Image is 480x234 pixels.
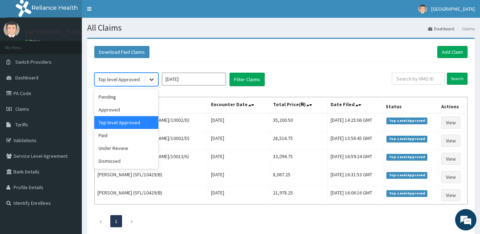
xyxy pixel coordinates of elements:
li: Claims [455,26,475,32]
td: [DATE] 16:31:53 GMT [327,168,383,186]
span: Top-Level Approved [386,118,427,124]
th: Actions [438,97,467,114]
td: [DATE] 13:56:45 GMT [327,132,383,150]
div: Dismissed [94,155,158,167]
td: [DATE] 14:25:06 GMT [327,113,383,132]
td: [DATE] [208,186,270,204]
p: [GEOGRAPHIC_DATA] [25,29,84,35]
th: Encounter Date [208,97,270,114]
a: View [441,189,460,201]
span: Top-Level Approved [386,154,427,160]
a: Add Claim [437,46,468,58]
span: We're online! [41,71,98,143]
a: View [441,171,460,183]
input: Search [447,73,468,85]
a: Next page [130,218,133,224]
a: Page 1 is your current page [115,218,117,224]
span: Tariffs [15,121,28,128]
td: [DATE] [208,113,270,132]
td: 33,094.75 [270,150,327,168]
a: Previous page [99,218,102,224]
img: User Image [4,21,20,37]
div: Top level Approved [94,116,158,129]
th: Status [383,97,438,114]
a: View [441,153,460,165]
span: Top-Level Approved [386,190,427,197]
span: Dashboard [15,74,38,81]
span: Switch Providers [15,59,52,65]
div: Top level Approved [98,76,140,83]
td: [DATE] [208,168,270,186]
div: Approved [94,103,158,116]
input: Search by HMO ID [392,73,444,85]
td: [PERSON_NAME] (SFL/10429/B) [95,186,208,204]
a: View [441,135,460,147]
img: d_794563401_company_1708531726252_794563401 [13,36,29,53]
td: [DATE] 16:59:24 GMT [327,150,383,168]
span: [GEOGRAPHIC_DATA] [431,6,475,12]
th: Date Filed [327,97,383,114]
td: [DATE] [208,150,270,168]
div: Chat with us now [37,40,120,49]
a: Dashboard [428,26,454,32]
span: Claims [15,106,29,112]
td: 8,067.25 [270,168,327,186]
th: Total Price(₦) [270,97,327,114]
button: Download Paid Claims [94,46,149,58]
button: Filter Claims [230,73,265,86]
td: [PERSON_NAME] (SFL/10429/B) [95,168,208,186]
div: Under Review [94,142,158,155]
img: User Image [418,5,427,14]
div: Paid [94,129,158,142]
h1: All Claims [87,23,475,32]
div: Minimize live chat window [117,4,134,21]
td: 35,200.50 [270,113,327,132]
td: 28,516.75 [270,132,327,150]
input: Select Month and Year [162,73,226,85]
textarea: Type your message and hit 'Enter' [4,157,136,182]
td: [DATE] 16:06:16 GMT [327,186,383,204]
td: [DATE] [208,132,270,150]
span: Top-Level Approved [386,172,427,178]
td: 21,978.25 [270,186,327,204]
div: Pending [94,90,158,103]
a: View [441,116,460,129]
a: Online [25,39,42,44]
span: Top-Level Approved [386,136,427,142]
